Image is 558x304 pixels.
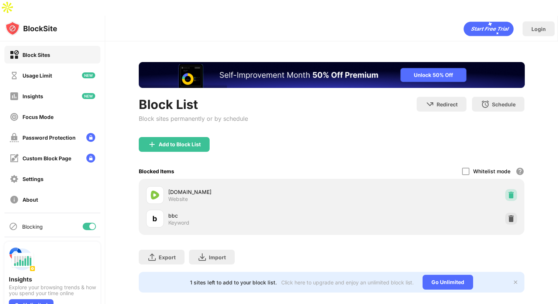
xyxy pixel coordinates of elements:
div: animation [464,21,514,36]
div: Insights [23,93,43,99]
div: Settings [23,176,44,182]
div: Schedule [492,101,516,107]
div: Insights [9,276,96,283]
img: push-insights.svg [9,246,35,273]
img: x-button.svg [513,279,519,285]
div: Password Protection [23,134,76,141]
img: insights-off.svg [10,92,19,101]
div: Block List [139,97,248,112]
img: lock-menu.svg [86,154,95,163]
img: favicons [151,191,159,199]
div: Login [531,26,546,32]
div: Website [168,196,188,202]
div: Blocked Items [139,168,174,174]
img: new-icon.svg [82,72,95,78]
img: customize-block-page-off.svg [10,154,19,163]
div: 1 sites left to add to your block list. [190,279,277,286]
div: Whitelist mode [473,168,510,174]
div: Add to Block List [159,141,201,147]
div: Export [159,254,176,260]
div: Usage Limit [23,72,52,79]
div: Blocking [22,223,43,230]
div: Import [209,254,226,260]
img: lock-menu.svg [86,133,95,142]
div: Custom Block Page [23,155,71,161]
div: Explore your browsing trends & how you spend your time online [9,284,96,296]
div: Click here to upgrade and enjoy an unlimited block list. [281,279,414,286]
img: settings-off.svg [10,174,19,184]
img: time-usage-off.svg [10,71,19,80]
div: bbc [168,212,332,219]
div: [DOMAIN_NAME] [168,188,332,196]
div: Keyword [168,219,189,226]
img: block-on.svg [10,50,19,59]
img: blocking-icon.svg [9,222,18,231]
div: About [23,197,38,203]
iframe: Banner [139,62,525,88]
div: Go Unlimited [423,275,473,290]
div: Redirect [437,101,458,107]
img: focus-off.svg [10,112,19,122]
img: new-icon.svg [82,93,95,99]
div: Focus Mode [23,114,54,120]
div: Block Sites [23,52,50,58]
img: password-protection-off.svg [10,133,19,142]
img: logo-blocksite.svg [5,21,57,36]
div: Block sites permanently or by schedule [139,115,248,122]
div: b [152,213,157,224]
img: about-off.svg [10,195,19,204]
